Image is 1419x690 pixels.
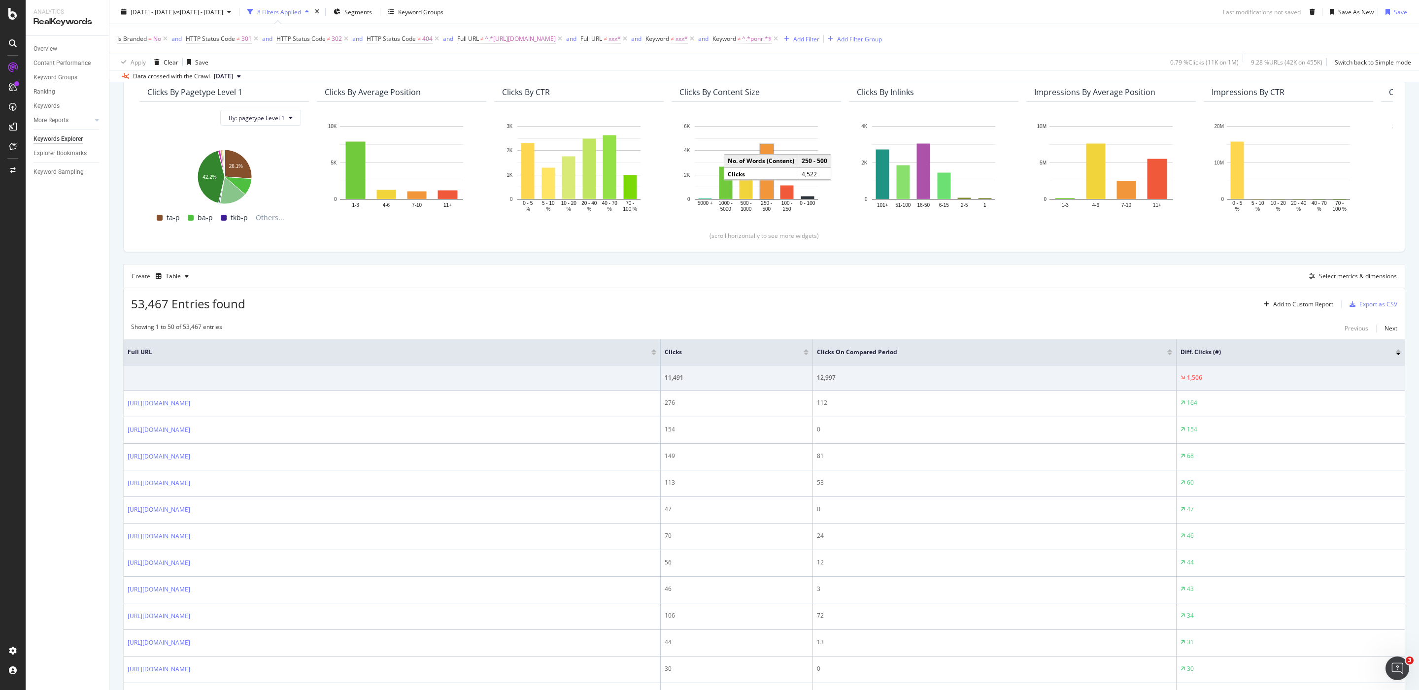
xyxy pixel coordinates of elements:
[781,200,793,205] text: 100 -
[877,202,888,207] text: 101+
[1382,4,1407,20] button: Save
[1251,58,1322,66] div: 9.28 % URLs ( 42K on 455K )
[1319,272,1397,280] div: Select metrics & dimensions
[698,200,713,205] text: 5000 +
[1034,87,1155,97] div: Impressions By Average Position
[34,72,102,83] a: Keyword Groups
[34,58,102,68] a: Content Performance
[328,124,337,129] text: 10K
[684,148,690,153] text: 4K
[252,212,288,224] span: Others...
[824,33,882,45] button: Add Filter Group
[1385,323,1397,334] button: Next
[1187,478,1194,487] div: 60
[383,202,390,207] text: 4-6
[195,58,208,66] div: Save
[698,34,709,43] button: and
[762,206,771,212] text: 500
[861,160,868,165] text: 2K
[684,172,690,177] text: 2K
[325,121,478,213] svg: A chart.
[567,206,571,212] text: %
[1187,558,1194,567] div: 44
[1305,270,1397,282] button: Select metrics & dimensions
[457,34,479,43] span: Full URL
[147,145,301,205] svg: A chart.
[1235,206,1240,212] text: %
[665,398,809,407] div: 276
[561,200,577,205] text: 10 - 20
[1170,58,1239,66] div: 0.79 % Clicks ( 11K on 1M )
[602,200,618,205] text: 40 - 70
[1187,638,1194,647] div: 31
[128,505,190,515] a: [URL][DOMAIN_NAME]
[1187,531,1194,540] div: 46
[203,174,216,179] text: 42.2%
[135,231,1393,240] div: (scroll horizontally to see more widgets)
[153,32,161,46] span: No
[665,348,789,357] span: Clicks
[128,478,190,488] a: [URL][DOMAIN_NAME]
[1326,4,1374,20] button: Save As New
[917,202,930,207] text: 16-50
[1092,202,1100,207] text: 4-6
[1335,200,1344,205] text: 70 -
[1392,124,1401,129] text: 10K
[1215,160,1224,165] text: 10M
[783,206,791,212] text: 250
[1312,200,1327,205] text: 40 - 70
[186,34,235,43] span: HTTP Status Code
[1276,206,1281,212] text: %
[665,425,809,434] div: 154
[1187,398,1197,407] div: 164
[332,32,342,46] span: 302
[1338,7,1374,16] div: Save As New
[352,34,363,43] button: and
[1040,160,1047,165] text: 5M
[331,160,337,165] text: 5K
[262,34,272,43] button: and
[502,121,656,213] div: A chart.
[1187,664,1194,673] div: 30
[147,87,242,97] div: Clicks By pagetype Level 1
[817,452,1172,460] div: 81
[327,34,331,43] span: ≠
[857,87,914,97] div: Clicks By Inlinks
[132,268,193,284] div: Create
[34,16,101,28] div: RealKeywords
[720,206,732,212] text: 5000
[1034,121,1188,213] svg: A chart.
[34,167,102,177] a: Keyword Sampling
[325,87,421,97] div: Clicks By Average Position
[1187,585,1194,593] div: 43
[738,34,741,43] span: ≠
[542,200,555,205] text: 5 - 10
[34,115,92,126] a: More Reports
[1037,124,1047,129] text: 10M
[1394,7,1407,16] div: Save
[665,505,809,514] div: 47
[174,7,223,16] span: vs [DATE] - [DATE]
[1271,200,1286,205] text: 10 - 20
[587,206,591,212] text: %
[34,8,101,16] div: Analytics
[128,638,190,648] a: [URL][DOMAIN_NAME]
[1273,301,1333,307] div: Add to Custom Report
[131,58,146,66] div: Apply
[236,34,240,43] span: ≠
[741,206,752,212] text: 1000
[128,398,190,408] a: [URL][DOMAIN_NAME]
[608,206,612,212] text: %
[817,638,1172,647] div: 13
[817,611,1172,620] div: 72
[857,121,1011,213] svg: A chart.
[1121,202,1131,207] text: 7-10
[580,34,602,43] span: Full URL
[344,7,372,16] span: Segments
[422,32,433,46] span: 404
[523,200,533,205] text: 0 - 5
[507,172,513,177] text: 1K
[761,200,772,205] text: 250 -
